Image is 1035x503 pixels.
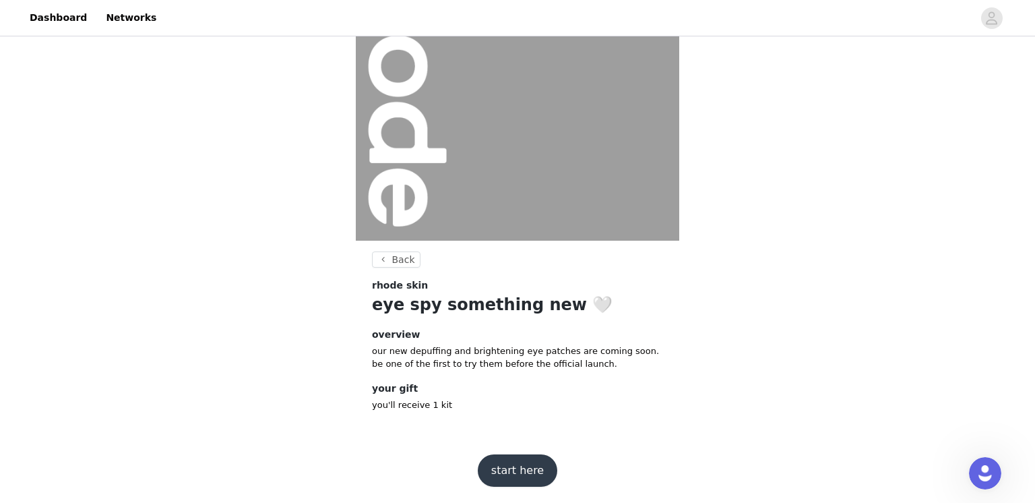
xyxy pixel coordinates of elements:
h1: eye spy something new 🤍 [372,293,663,317]
div: avatar [985,7,998,29]
p: you'll receive 1 kit [372,398,663,412]
span: rhode skin [372,278,428,293]
a: Networks [98,3,164,33]
p: our new depuffing and brightening eye patches are coming soon. be one of the first to try them be... [372,345,663,371]
button: start here [478,454,557,487]
h4: overview [372,328,663,342]
iframe: Intercom live chat [969,457,1001,490]
button: Back [372,251,420,268]
h4: your gift [372,382,663,396]
a: Dashboard [22,3,95,33]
